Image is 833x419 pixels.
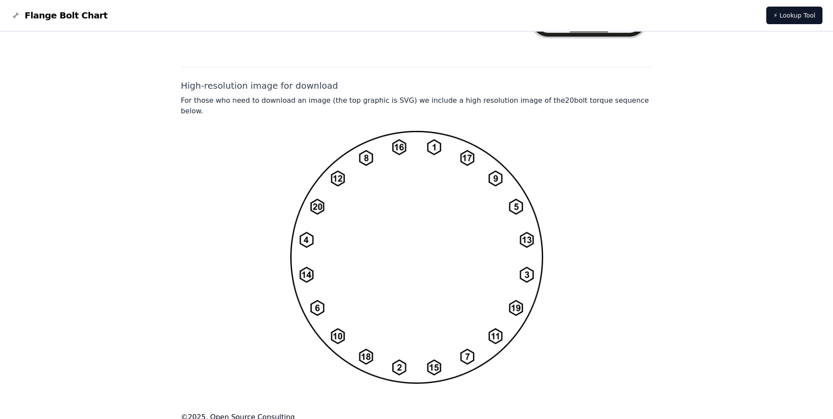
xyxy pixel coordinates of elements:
[11,10,21,21] img: Flange Bolt Chart Logo
[25,9,108,22] span: Flange Bolt Chart
[290,130,543,384] img: 20 bolt torque pattern
[11,9,108,22] a: Flange Bolt Chart LogoFlange Bolt Chart
[766,7,822,24] a: ⚡ Lookup Tool
[181,95,653,116] p: For those who need to download an image (the top graphic is SVG) we include a high resolution ima...
[181,79,653,92] h2: High-resolution image for download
